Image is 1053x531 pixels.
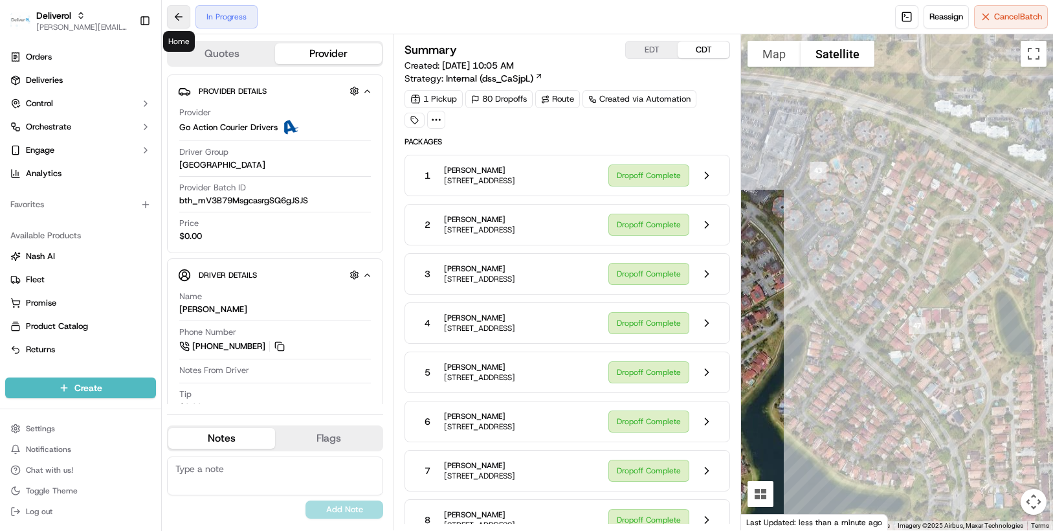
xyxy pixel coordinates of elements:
[26,444,71,455] span: Notifications
[10,12,31,30] img: Deliverol
[5,293,156,313] button: Promise
[903,312,931,339] div: 47
[179,389,192,400] span: Tip
[444,471,515,481] span: [STREET_ADDRESS]
[929,11,963,23] span: Reassign
[405,59,514,72] span: Created:
[444,264,515,274] span: [PERSON_NAME]
[465,90,533,108] div: 80 Dropoffs
[179,401,202,413] div: $0.00
[405,90,463,108] div: 1 Pickup
[115,236,141,246] span: [DATE]
[446,72,543,85] a: Internal (dss_CaSjpL)
[129,321,157,331] span: Pylon
[168,428,275,449] button: Notes
[444,225,515,235] span: [STREET_ADDRESS]
[179,339,287,354] a: [PHONE_NUMBER]
[804,157,832,184] div: 43
[444,510,515,520] span: [PERSON_NAME]
[283,120,298,135] img: ActionCourier.png
[974,5,1048,28] button: CancelBatch
[199,86,267,96] span: Provider Details
[10,297,151,309] a: Promise
[163,31,195,52] div: Home
[10,344,151,356] a: Returns
[444,362,515,372] span: [PERSON_NAME]
[220,128,236,143] button: Start new chat
[405,44,457,56] h3: Summary
[107,201,112,211] span: •
[26,486,78,496] span: Toggle Theme
[444,323,515,333] span: [STREET_ADDRESS]
[91,321,157,331] a: Powered byPylon
[425,267,430,280] span: 3
[5,420,156,438] button: Settings
[192,341,265,352] span: [PHONE_NUMBER]
[199,270,257,280] span: Driver Details
[535,90,580,108] a: Route
[5,140,156,161] button: Engage
[5,93,156,114] button: Control
[425,218,430,231] span: 2
[26,236,36,247] img: 1736555255976-a54dd68f-1ca7-489b-9aae-adbdc363a1c4
[5,339,156,360] button: Returns
[27,124,50,147] img: 9188753566659_6852d8bf1fb38e338040_72.png
[40,236,105,246] span: [PERSON_NAME]
[179,291,202,302] span: Name
[275,428,382,449] button: Flags
[13,124,36,147] img: 1736555255976-a54dd68f-1ca7-489b-9aae-adbdc363a1c4
[5,316,156,337] button: Product Catalog
[444,165,515,175] span: [PERSON_NAME]
[1021,489,1047,515] button: Map camera controls
[626,41,678,58] button: EDT
[36,22,129,32] button: [PERSON_NAME][EMAIL_ADDRESS][PERSON_NAME][DOMAIN_NAME]
[801,41,874,67] button: Show satellite imagery
[924,5,969,28] button: Reassign
[5,503,156,521] button: Log out
[179,304,247,315] div: [PERSON_NAME]
[26,506,52,517] span: Log out
[5,269,156,290] button: Fleet
[444,274,515,284] span: [STREET_ADDRESS]
[26,251,55,262] span: Nash AI
[275,43,382,64] button: Provider
[405,137,730,147] span: Packages
[5,246,156,267] button: Nash AI
[122,289,208,302] span: API Documentation
[444,460,515,471] span: [PERSON_NAME]
[444,313,515,323] span: [PERSON_NAME]
[13,188,34,209] img: Chris Sexton
[115,201,141,211] span: [DATE]
[179,195,308,207] span: bth_mV3B79MsgcasrgSQ6gJSJS
[442,60,514,71] span: [DATE] 10:05 AM
[13,291,23,301] div: 📗
[36,9,71,22] button: Deliverol
[179,365,249,376] span: Notes From Driver
[26,289,99,302] span: Knowledge Base
[58,137,178,147] div: We're available if you need us!
[26,144,54,156] span: Engage
[425,317,430,330] span: 4
[744,514,787,530] a: Open this area in Google Maps (opens a new window)
[5,47,156,67] a: Orders
[5,225,156,246] div: Available Products
[58,124,212,137] div: Start new chat
[744,514,787,530] img: Google
[5,70,156,91] a: Deliveries
[178,264,372,286] button: Driver Details
[425,366,430,379] span: 5
[13,52,236,73] p: Welcome 👋
[179,159,265,171] span: [GEOGRAPHIC_DATA]
[5,378,156,398] button: Create
[13,168,87,179] div: Past conversations
[678,41,729,58] button: CDT
[179,182,246,194] span: Provider Batch ID
[444,422,515,432] span: [STREET_ADDRESS]
[26,424,55,434] span: Settings
[444,214,515,225] span: [PERSON_NAME]
[5,461,156,479] button: Chat with us!
[425,169,430,182] span: 1
[5,163,156,184] a: Analytics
